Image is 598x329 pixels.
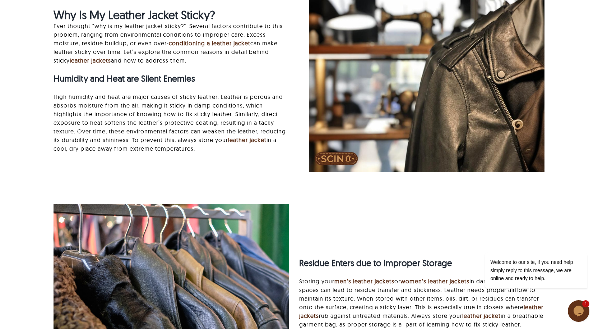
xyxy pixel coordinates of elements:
[299,277,544,329] p: Storing your or in dark, poorly ventilated spaces can lead to residue transfer and stickiness. Le...
[228,136,266,143] a: leather jacket
[169,40,250,47] a: conditioning a leather jacket
[54,22,289,65] p: Ever thought “why is my leather jacket sticky?”. Several factors contribute to this problem, rang...
[400,278,469,285] a: women’s leather jackets
[462,312,501,319] a: leather jacket
[462,212,591,297] iframe: chat widget
[70,57,111,64] a: leather jackets
[54,73,195,84] strong: Humidity and Heat are Silent Enemies
[299,303,543,319] a: leather jackets
[568,300,591,322] iframe: chat widget
[299,257,452,268] strong: Residue Enters due to Improper Storage
[334,278,394,285] a: men’s leather jackets
[54,92,289,153] p: High humidity and heat are major causes of sticky leather. Leather is porous and absorbs moisture...
[54,8,215,22] strong: Why Is My Leather Jacket Sticky?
